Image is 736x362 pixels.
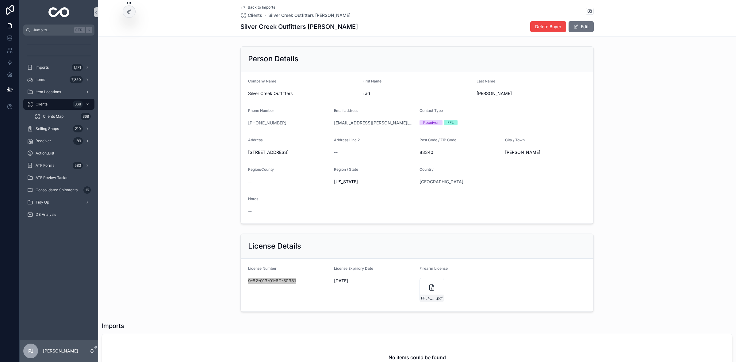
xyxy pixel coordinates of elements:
div: 1,171 [72,64,83,71]
span: Address Line 2 [334,138,360,142]
span: Silver Creek Outfitters [248,90,358,97]
span: Tidy Up [36,200,49,205]
span: [PERSON_NAME] [477,90,586,97]
span: Action_List [36,151,54,156]
span: Selling Shops [36,126,59,131]
span: License Number [248,266,277,271]
span: FFL4_01_2026 [421,296,436,301]
span: Last Name [477,79,495,83]
span: Receiver [36,139,51,143]
span: K [86,28,91,32]
a: Item Locations [23,86,94,97]
span: -- [248,208,252,214]
div: FFL [447,120,454,125]
p: [PERSON_NAME] [43,348,78,354]
span: Item Locations [36,90,61,94]
span: PJ [28,347,33,355]
span: .pdf [436,296,443,301]
span: License Expiriory Date [334,266,373,271]
span: Imports [36,65,49,70]
h1: Silver Creek Outfitters [PERSON_NAME] [240,22,358,31]
span: Tad [362,90,472,97]
div: 189 [73,137,83,145]
h2: Person Details [248,54,298,64]
h1: Imports [102,322,124,330]
a: Items7,850 [23,74,94,85]
span: Back to Imports [248,5,275,10]
span: [US_STATE] [334,179,415,185]
span: Country [420,167,434,172]
span: ATF Review Tasks [36,175,67,180]
div: 7,850 [70,76,83,83]
span: Phone Number [248,108,274,113]
span: -- [334,149,338,155]
div: 583 [73,162,83,169]
a: ATF Forms583 [23,160,94,171]
button: Jump to...CtrlK [23,25,94,36]
span: City / Town [505,138,525,142]
span: Ctrl [74,27,85,33]
span: Region / State [334,167,358,172]
span: Jump to... [33,28,72,32]
a: ATF Review Tasks [23,172,94,183]
button: Edit [569,21,594,32]
span: DB Analysis [36,212,56,217]
a: Imports1,171 [23,62,94,73]
a: [EMAIL_ADDRESS][PERSON_NAME][DOMAIN_NAME] [334,120,415,126]
span: Contact Type [420,108,443,113]
div: scrollable content [20,36,98,228]
div: 368 [73,101,83,108]
span: 83340 [420,149,500,155]
span: First Name [362,79,381,83]
h2: License Details [248,241,301,251]
span: Notes [248,196,258,201]
span: Post Code / ZIP Code [420,138,456,142]
div: Receiver [423,120,439,125]
a: Consolidated Shipments16 [23,185,94,196]
a: [GEOGRAPHIC_DATA] [420,179,463,185]
span: -- [248,179,252,185]
a: [PHONE_NUMBER] [248,120,286,126]
span: [PERSON_NAME] [505,149,586,155]
span: Company Name [248,79,276,83]
div: 16 [83,186,91,194]
span: Clients Map [43,114,63,119]
img: App logo [48,7,70,17]
span: Email address [334,108,358,113]
span: Address [248,138,263,142]
a: Silver Creek Outfitters [PERSON_NAME] [268,12,351,18]
button: Delete Buyer [530,21,566,32]
a: DB Analysis [23,209,94,220]
div: 210 [73,125,83,132]
span: [DATE] [334,278,415,284]
span: [STREET_ADDRESS] [248,149,329,155]
a: Receiver189 [23,135,94,147]
h2: No items could be found [389,354,446,361]
span: 9-82-013-01-6D-50381 [248,278,329,284]
a: Action_List [23,148,94,159]
a: Selling Shops210 [23,123,94,134]
a: Tidy Up [23,197,94,208]
a: Clients Map368 [31,111,94,122]
span: Clients [248,12,262,18]
span: Region/County [248,167,274,172]
span: ATF Forms [36,163,54,168]
span: Firearm License [420,266,448,271]
a: Back to Imports [240,5,275,10]
div: 368 [81,113,91,120]
span: Delete Buyer [535,24,561,30]
span: Clients [36,102,48,107]
span: Items [36,77,45,82]
a: Clients [240,12,262,18]
span: Consolidated Shipments [36,188,78,192]
a: Clients368 [23,99,94,110]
